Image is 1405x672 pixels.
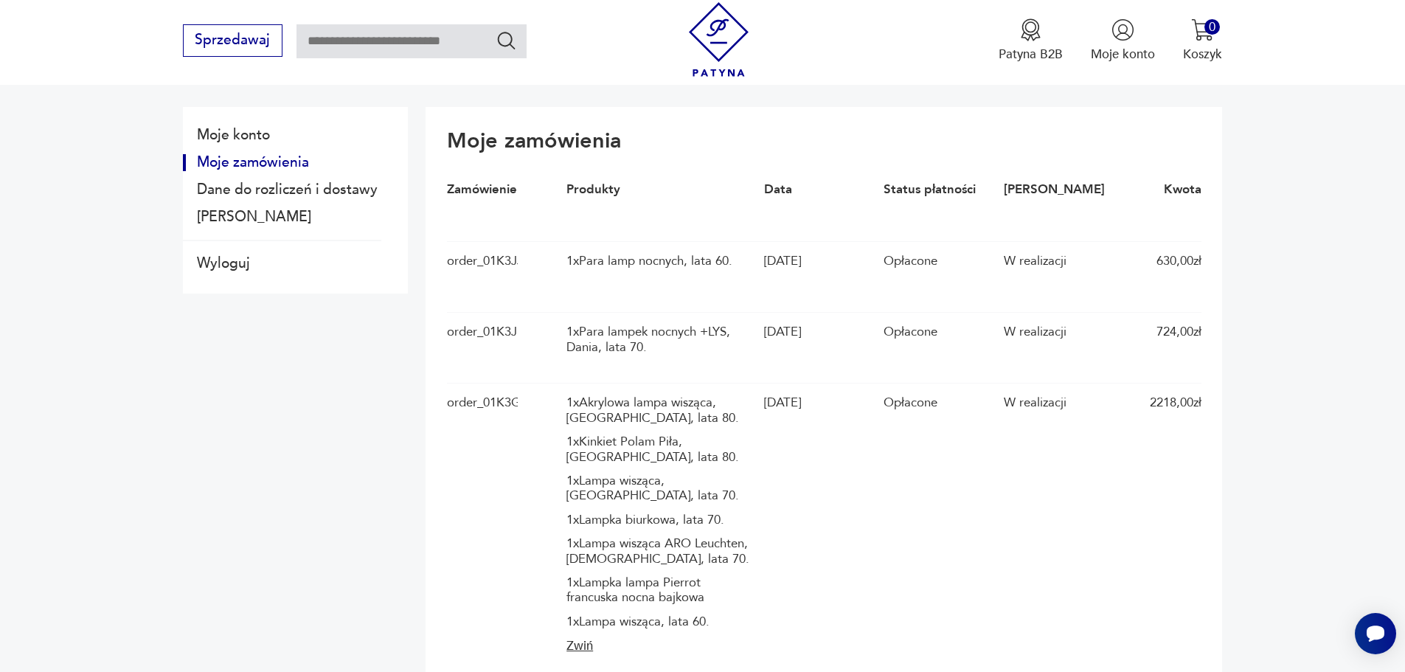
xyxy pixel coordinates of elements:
div: order_01K3JF21JPWA7EJ9MF419Z4DDB [447,325,518,370]
p: Patyna B2B [999,46,1063,63]
button: Dane konta [183,209,381,226]
div: 1 x Lampa wisząca, lata 60. [566,614,755,629]
div: 1 x Lampa wisząca, [GEOGRAPHIC_DATA], lata 70. [566,474,755,504]
div: Status płatności [884,182,994,197]
div: Opłacone [884,254,994,269]
div: 1 x Para lampek nocnych +LYS, Dania, lata 70. [566,325,755,355]
div: Opłacone [884,325,994,339]
button: Moje zamówienia [183,154,381,171]
div: order_01K3JJQ2CE37HPPAKVE68TYMTQ [447,254,518,299]
div: 630,00 zł [1156,254,1201,269]
img: Patyna - sklep z meblami i dekoracjami vintage [681,2,756,77]
div: 724,00 zł [1156,325,1201,339]
button: 0Koszyk [1183,18,1222,63]
a: Ikona medaluPatyna B2B [999,18,1063,63]
button: Wyloguj [183,255,381,272]
iframe: Smartsupp widget button [1355,613,1396,654]
button: Zwiń [566,638,755,655]
p: Moje konto [1091,46,1155,63]
div: 0 [1204,19,1220,35]
div: Produkty [566,182,755,197]
div: Kwota [1164,182,1201,197]
div: Zamówienie [447,182,558,197]
h2: Moje zamówienia [447,128,1201,154]
button: Szukaj [496,30,517,51]
div: 1 x Lampa wisząca ARO Leuchten, [DEMOGRAPHIC_DATA], lata 70. [566,536,755,567]
div: 1 x Lampka biurkowa, lata 70. [566,513,755,527]
div: 1 x Kinkiet Polam Piła, [GEOGRAPHIC_DATA], lata 80. [566,434,755,465]
img: Ikona medalu [1019,18,1042,41]
div: [DATE] [764,254,875,269]
p: Koszyk [1183,46,1222,63]
button: Moje konto [1091,18,1155,63]
div: Data [764,182,875,197]
img: Ikonka użytkownika [1111,18,1134,41]
div: 2218,00 zł [1150,395,1201,410]
img: Ikona koszyka [1191,18,1214,41]
button: Sprzedawaj [183,24,282,57]
div: W realizacji [1004,395,1114,410]
button: Dane do rozliczeń i dostawy [183,181,381,198]
div: [DATE] [764,325,875,339]
div: Opłacone [884,395,994,410]
div: [PERSON_NAME] [1004,182,1114,197]
div: W realizacji [1004,325,1114,339]
div: [DATE] [764,395,875,410]
button: Moje konto [183,127,381,144]
div: 1 x Para lamp nocnych, lata 60. [566,254,755,269]
div: 1 x Lampka lampa Pierrot francuska nocna bajkowa [566,575,755,606]
div: order_01K3GKPADRQB3Z8B9KHPMASFRQ [447,395,518,655]
div: W realizacji [1004,254,1114,269]
a: Sprzedawaj [183,35,282,47]
div: 1 x Akrylowa lampa wisząca, [GEOGRAPHIC_DATA], lata 80. [566,395,755,426]
button: Patyna B2B [999,18,1063,63]
a: Ikonka użytkownikaMoje konto [1091,18,1155,63]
